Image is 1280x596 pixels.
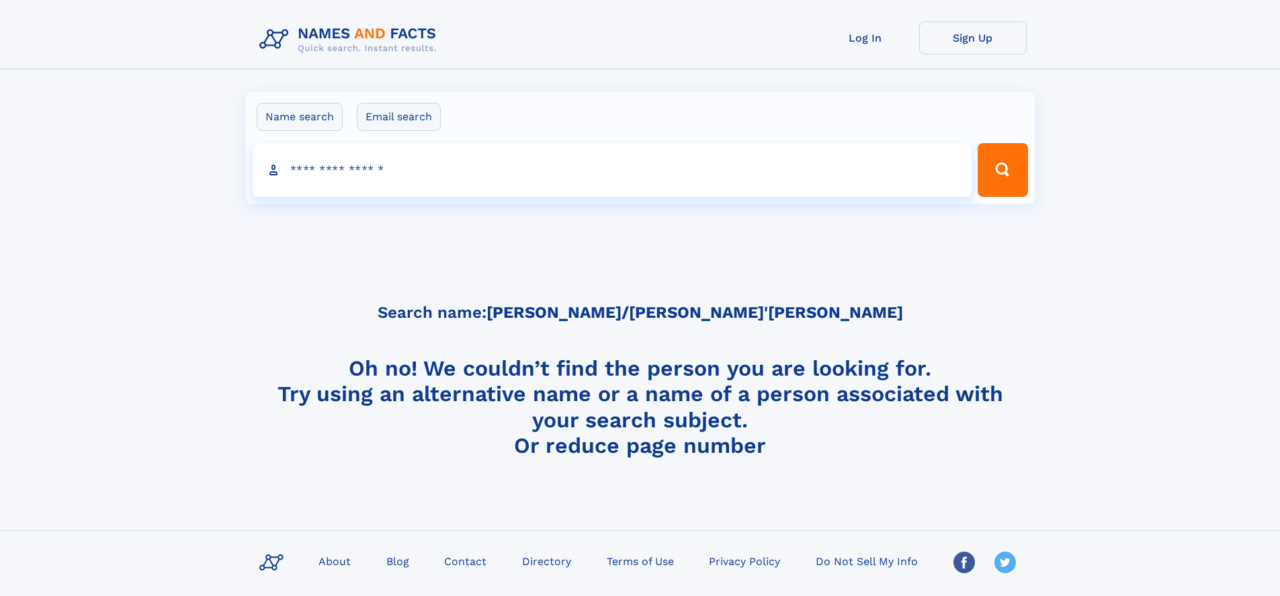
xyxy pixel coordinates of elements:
[601,551,679,570] a: Terms of Use
[517,551,577,570] a: Directory
[253,143,972,197] input: search input
[381,551,415,570] a: Blog
[257,103,343,131] label: Name search
[953,552,975,573] img: Facebook
[812,22,919,54] a: Log In
[919,22,1027,54] a: Sign Up
[378,304,903,322] h5: Search name:
[994,552,1016,573] img: Twitter
[254,22,447,58] img: Logo Names and Facts
[439,551,492,570] a: Contact
[313,551,356,570] a: About
[357,103,441,131] label: Email search
[703,551,785,570] a: Privacy Policy
[978,143,1027,197] button: Search Button
[254,355,1027,458] h4: Oh no! We couldn’t find the person you are looking for. Try using an alternative name or a name o...
[810,551,923,570] a: Do Not Sell My Info
[486,303,903,322] b: [PERSON_NAME]/[PERSON_NAME]'[PERSON_NAME]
